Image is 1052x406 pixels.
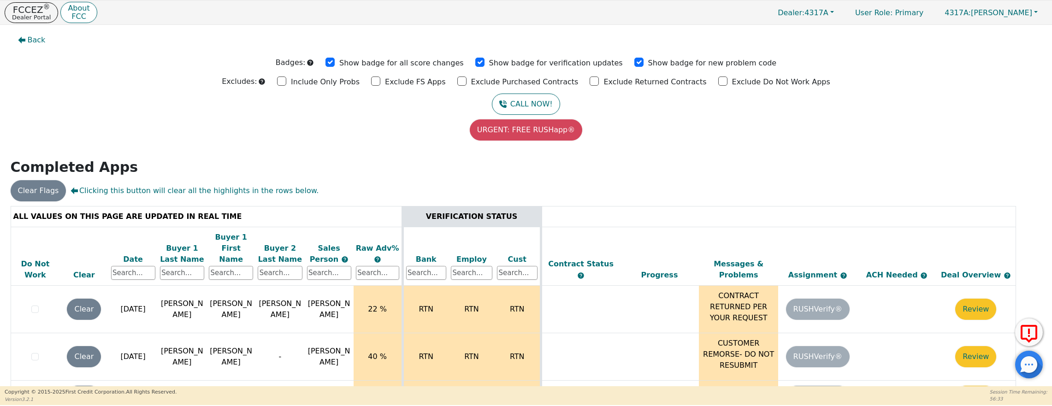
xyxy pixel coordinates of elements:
[310,244,341,264] span: Sales Person
[43,3,50,11] sup: ®
[935,6,1047,20] button: 4317A:[PERSON_NAME]
[768,6,844,20] button: Dealer:4317A
[495,333,541,381] td: RTN
[955,299,996,320] button: Review
[68,5,89,12] p: About
[62,270,106,281] div: Clear
[406,266,447,280] input: Search...
[846,4,933,22] a: User Role: Primary
[451,266,492,280] input: Search...
[67,346,101,367] button: Clear
[68,13,89,20] p: FCC
[701,290,776,324] p: CONTRACT RETURNED PER YOUR REQUEST
[5,388,177,396] p: Copyright © 2015- 2025 First Credit Corporation.
[67,299,101,320] button: Clear
[603,76,706,88] p: Exclude Returned Contracts
[126,389,177,395] span: All Rights Reserved.
[449,286,495,333] td: RTN
[497,266,538,280] input: Search...
[778,8,828,17] span: 4317A
[13,211,399,222] div: ALL VALUES ON THIS PAGE ARE UPDATED IN REAL TIME
[207,286,255,333] td: [PERSON_NAME]
[111,254,155,265] div: Date
[385,76,446,88] p: Exclude FS Apps
[945,8,971,17] span: 4317A:
[160,266,204,280] input: Search...
[308,299,350,319] span: [PERSON_NAME]
[258,266,302,280] input: Search...
[356,244,399,253] span: Raw Adv%
[291,76,360,88] p: Include Only Probs
[489,58,623,69] p: Show badge for verification updates
[111,266,155,280] input: Search...
[990,395,1047,402] p: 56:33
[495,286,541,333] td: RTN
[158,333,207,381] td: [PERSON_NAME]
[5,396,177,403] p: Version 3.2.1
[160,243,204,265] div: Buyer 1 Last Name
[308,347,350,366] span: [PERSON_NAME]
[255,286,304,333] td: [PERSON_NAME]
[548,259,614,268] span: Contract Status
[356,266,399,280] input: Search...
[732,76,830,88] p: Exclude Do Not Work Apps
[701,259,776,281] div: Messages & Problems
[990,388,1047,395] p: Session Time Remaining:
[402,333,449,381] td: RTN
[1015,318,1043,346] button: Report Error to FCC
[207,333,255,381] td: [PERSON_NAME]
[622,270,697,281] div: Progress
[866,271,921,279] span: ACH Needed
[855,8,892,17] span: User Role :
[497,254,538,265] div: Cust
[402,286,449,333] td: RTN
[5,2,58,23] button: FCCEZ®Dealer Portal
[406,254,447,265] div: Bank
[11,159,138,175] strong: Completed Apps
[449,333,495,381] td: RTN
[222,76,257,87] p: Excludes:
[339,58,464,69] p: Show badge for all score changes
[258,243,302,265] div: Buyer 2 Last Name
[941,271,1011,279] span: Deal Overview
[778,8,804,17] span: Dealer:
[307,266,351,280] input: Search...
[158,286,207,333] td: [PERSON_NAME]
[945,8,1032,17] span: [PERSON_NAME]
[13,259,58,281] div: Do Not Work
[209,232,253,265] div: Buyer 1 First Name
[109,333,158,381] td: [DATE]
[71,185,319,196] span: Clicking this button will clear all the highlights in the rows below.
[955,346,996,367] button: Review
[28,35,46,46] span: Back
[12,14,51,20] p: Dealer Portal
[255,333,304,381] td: -
[109,286,158,333] td: [DATE]
[471,76,579,88] p: Exclude Purchased Contracts
[368,305,387,313] span: 22 %
[701,338,776,371] p: CUSTOMER REMORSE- DO NOT RESUBMIT
[209,266,253,280] input: Search...
[788,271,840,279] span: Assignment
[12,5,51,14] p: FCCEZ
[11,180,66,201] button: Clear Flags
[368,352,387,361] span: 40 %
[11,29,53,51] button: Back
[492,94,560,115] button: CALL NOW!
[406,211,538,222] div: VERIFICATION STATUS
[276,57,306,68] p: Badges:
[846,4,933,22] p: Primary
[648,58,777,69] p: Show badge for new problem code
[451,254,492,265] div: Employ
[60,2,97,24] button: AboutFCC
[470,119,583,141] button: URGENT: FREE RUSHapp®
